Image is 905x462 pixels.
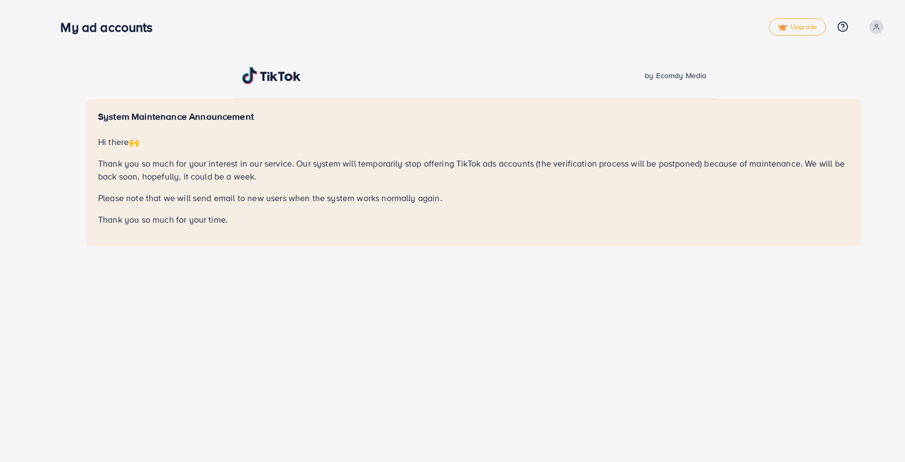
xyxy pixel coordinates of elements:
[60,19,161,35] h3: My ad accounts
[98,191,850,204] p: Please note that we will send email to new users when the system works normally again.
[242,67,301,84] img: TikTok
[778,23,817,31] span: Upgrade
[98,111,850,122] h5: System Maintenance Announcement
[645,70,706,81] span: by Ecomdy Media
[769,18,826,36] a: tickUpgrade
[98,135,850,148] p: Hi there
[98,157,850,183] p: Thank you so much for your interest in our service. Our system will temporarily stop offering Tik...
[778,24,787,31] img: tick
[129,136,140,148] span: 🙌
[98,213,850,226] p: Thank you so much for your time.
